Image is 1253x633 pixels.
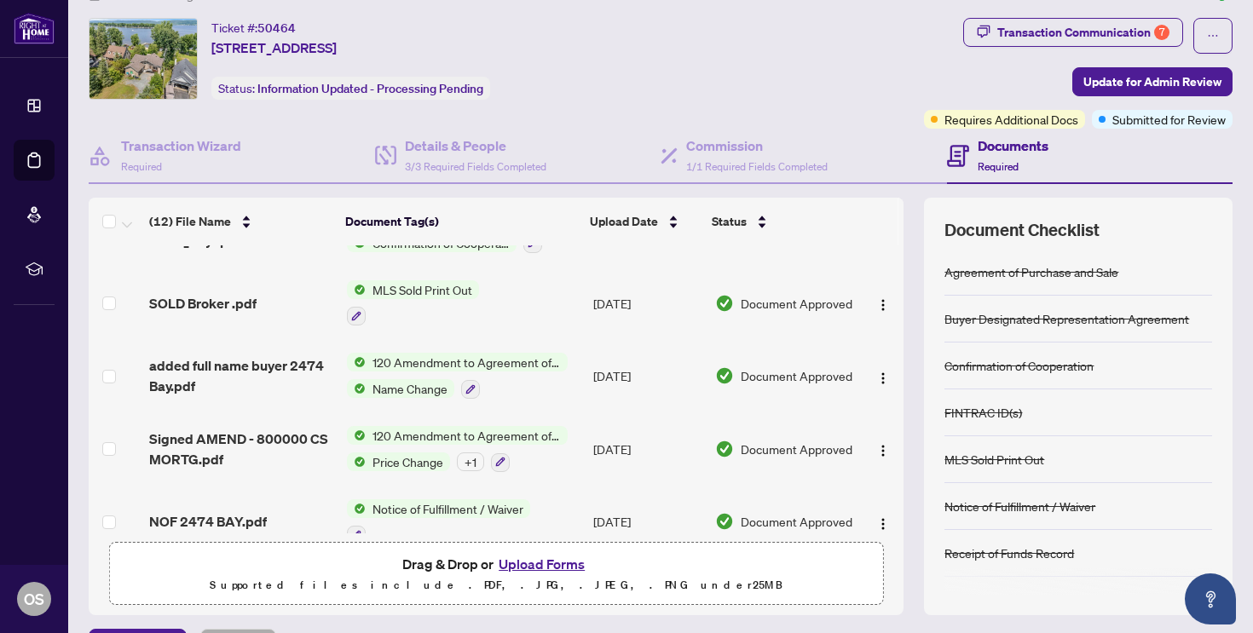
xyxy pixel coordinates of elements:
[978,135,1048,156] h4: Documents
[338,198,584,245] th: Document Tag(s)
[1154,25,1169,40] div: 7
[715,294,734,313] img: Document Status
[121,160,162,173] span: Required
[741,294,852,313] span: Document Approved
[120,575,872,596] p: Supported files include .PDF, .JPG, .JPEG, .PNG under 25 MB
[1083,68,1221,95] span: Update for Admin Review
[997,19,1169,46] div: Transaction Communication
[347,426,568,472] button: Status Icon120 Amendment to Agreement of Purchase and SaleStatus IconPrice Change+1
[211,18,296,37] div: Ticket #:
[402,553,590,575] span: Drag & Drop or
[686,160,828,173] span: 1/1 Required Fields Completed
[347,499,366,518] img: Status Icon
[944,110,1078,129] span: Requires Additional Docs
[347,280,479,326] button: Status IconMLS Sold Print Out
[944,403,1022,422] div: FINTRAC ID(s)
[347,280,366,299] img: Status Icon
[257,81,483,96] span: Information Updated - Processing Pending
[1185,573,1236,624] button: Open asap
[715,366,734,385] img: Document Status
[586,412,708,486] td: [DATE]
[457,452,484,471] div: + 1
[121,135,241,156] h4: Transaction Wizard
[869,362,897,389] button: Logo
[211,77,490,100] div: Status:
[149,212,231,231] span: (12) File Name
[944,544,1074,562] div: Receipt of Funds Record
[876,298,890,312] img: Logo
[741,440,852,458] span: Document Approved
[347,379,366,398] img: Status Icon
[712,212,747,231] span: Status
[89,19,197,99] img: IMG-X12315687_1.jpg
[149,511,267,532] span: NOF 2474 BAY.pdf
[869,290,897,317] button: Logo
[405,160,546,173] span: 3/3 Required Fields Completed
[347,426,366,445] img: Status Icon
[944,262,1118,281] div: Agreement of Purchase and Sale
[494,553,590,575] button: Upload Forms
[347,499,530,545] button: Status IconNotice of Fulfillment / Waiver
[142,198,338,245] th: (12) File Name
[876,444,890,457] img: Logo
[366,379,454,398] span: Name Change
[366,280,479,299] span: MLS Sold Print Out
[366,426,568,445] span: 120 Amendment to Agreement of Purchase and Sale
[876,517,890,531] img: Logo
[149,293,257,314] span: SOLD Broker .pdf
[149,355,332,396] span: added full name buyer 2474 Bay.pdf
[944,450,1044,469] div: MLS Sold Print Out
[978,160,1019,173] span: Required
[869,508,897,535] button: Logo
[347,353,568,399] button: Status Icon120 Amendment to Agreement of Purchase and SaleStatus IconName Change
[944,497,1095,515] div: Notice of Fulfillment / Waiver
[1072,67,1233,96] button: Update for Admin Review
[869,435,897,463] button: Logo
[583,198,704,245] th: Upload Date
[586,486,708,559] td: [DATE]
[149,429,332,469] span: Signed AMEND - 800000 CS MORTG.pdf
[405,135,546,156] h4: Details & People
[586,267,708,340] td: [DATE]
[586,339,708,412] td: [DATE]
[944,218,1100,242] span: Document Checklist
[741,366,852,385] span: Document Approved
[705,198,857,245] th: Status
[963,18,1183,47] button: Transaction Communication7
[366,353,568,371] span: 120 Amendment to Agreement of Purchase and Sale
[347,353,366,371] img: Status Icon
[686,135,828,156] h4: Commission
[876,371,890,385] img: Logo
[944,309,1189,328] div: Buyer Designated Representation Agreement
[590,212,658,231] span: Upload Date
[715,512,734,531] img: Document Status
[257,20,296,36] span: 50464
[741,512,852,531] span: Document Approved
[366,452,450,471] span: Price Change
[715,440,734,458] img: Document Status
[110,543,882,606] span: Drag & Drop orUpload FormsSupported files include .PDF, .JPG, .JPEG, .PNG under25MB
[1112,110,1226,129] span: Submitted for Review
[366,499,530,518] span: Notice of Fulfillment / Waiver
[347,452,366,471] img: Status Icon
[1207,30,1219,42] span: ellipsis
[24,587,44,611] span: OS
[14,13,55,44] img: logo
[944,356,1094,375] div: Confirmation of Cooperation
[211,37,337,58] span: [STREET_ADDRESS]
